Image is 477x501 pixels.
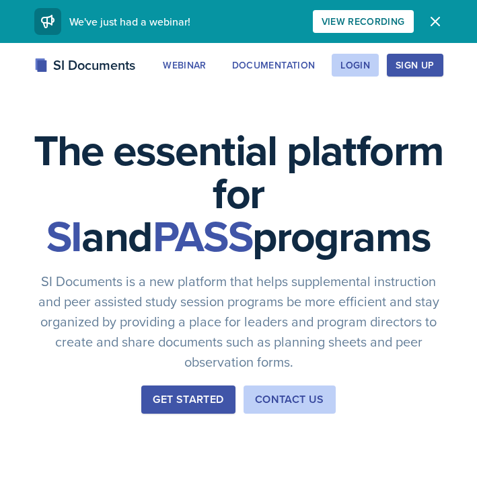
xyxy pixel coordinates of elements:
[223,54,324,77] button: Documentation
[34,55,135,75] div: SI Documents
[232,60,316,71] div: Documentation
[141,385,235,414] button: Get Started
[244,385,336,414] button: Contact Us
[322,16,405,27] div: View Recording
[332,54,379,77] button: Login
[387,54,443,77] button: Sign Up
[69,14,190,29] span: We've just had a webinar!
[154,54,215,77] button: Webinar
[163,60,206,71] div: Webinar
[153,392,223,408] div: Get Started
[340,60,370,71] div: Login
[396,60,434,71] div: Sign Up
[313,10,414,33] button: View Recording
[255,392,324,408] div: Contact Us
